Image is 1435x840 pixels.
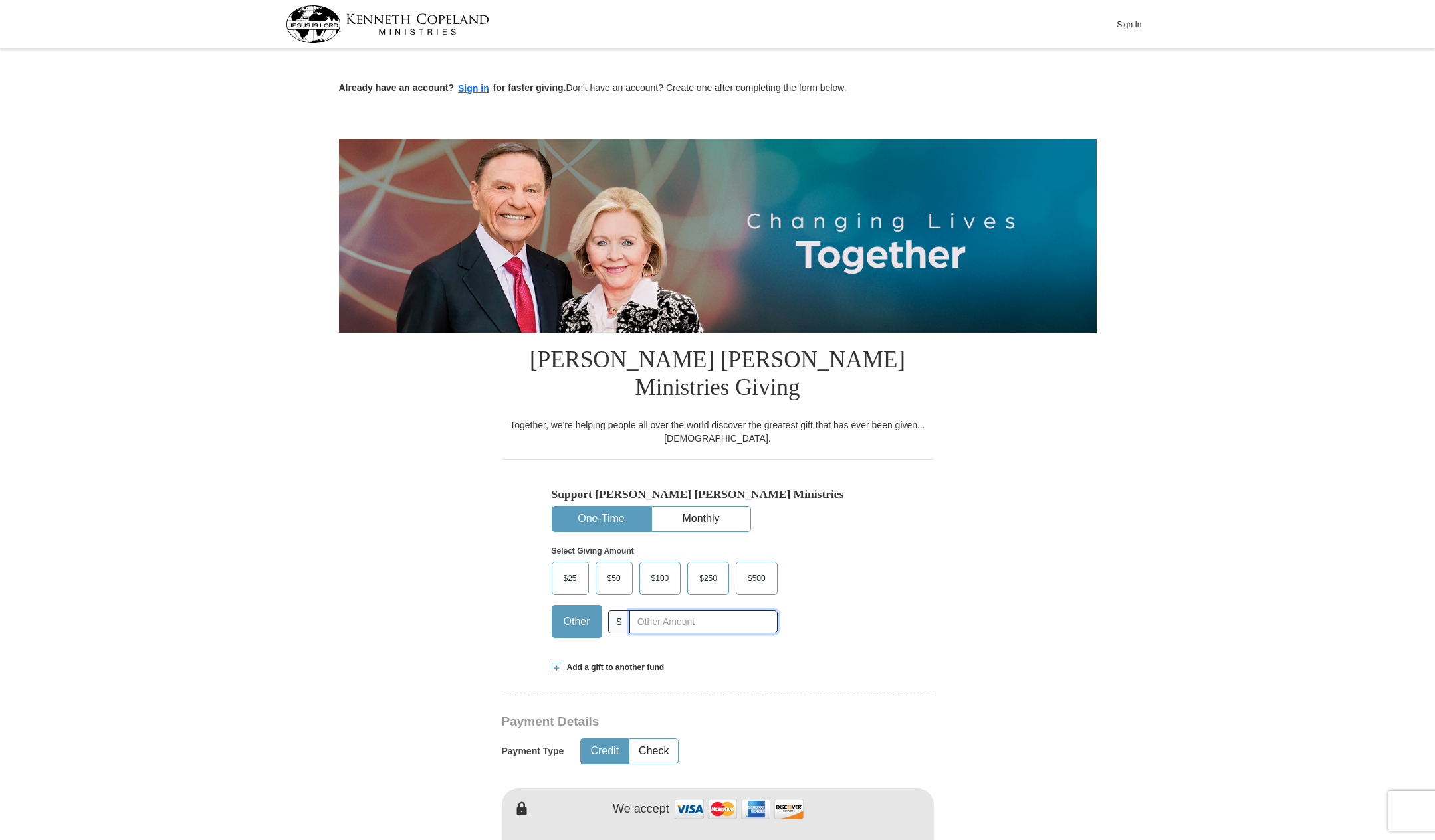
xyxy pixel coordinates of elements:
[552,487,884,501] h5: Support [PERSON_NAME] [PERSON_NAME] Ministries
[502,418,934,445] div: Together, we're helping people all over the world discover the greatest gift that has ever been g...
[286,5,489,43] img: kcm-header-logo.svg
[673,795,806,823] img: credit cards accepted
[502,714,841,730] h3: Payment Details
[502,746,564,757] h5: Payment Type
[601,568,627,588] span: $50
[652,507,750,531] button: Monthly
[645,568,676,588] span: $100
[613,802,669,817] h4: We accept
[552,507,651,531] button: One-Time
[581,739,628,764] button: Credit
[1109,14,1149,35] button: Sign In
[557,568,584,588] span: $25
[557,612,597,631] span: Other
[741,568,772,588] span: $500
[502,333,934,418] h1: [PERSON_NAME] [PERSON_NAME] Ministries Giving
[454,81,493,96] button: Sign in
[629,610,777,633] input: Other Amount
[339,82,566,93] strong: Already have an account? for faster giving.
[693,568,724,588] span: $250
[629,739,678,764] button: Check
[562,662,665,673] span: Add a gift to another fund
[552,546,634,556] strong: Select Giving Amount
[608,610,631,633] span: $
[339,81,1097,96] p: Don't have an account? Create one after completing the form below.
